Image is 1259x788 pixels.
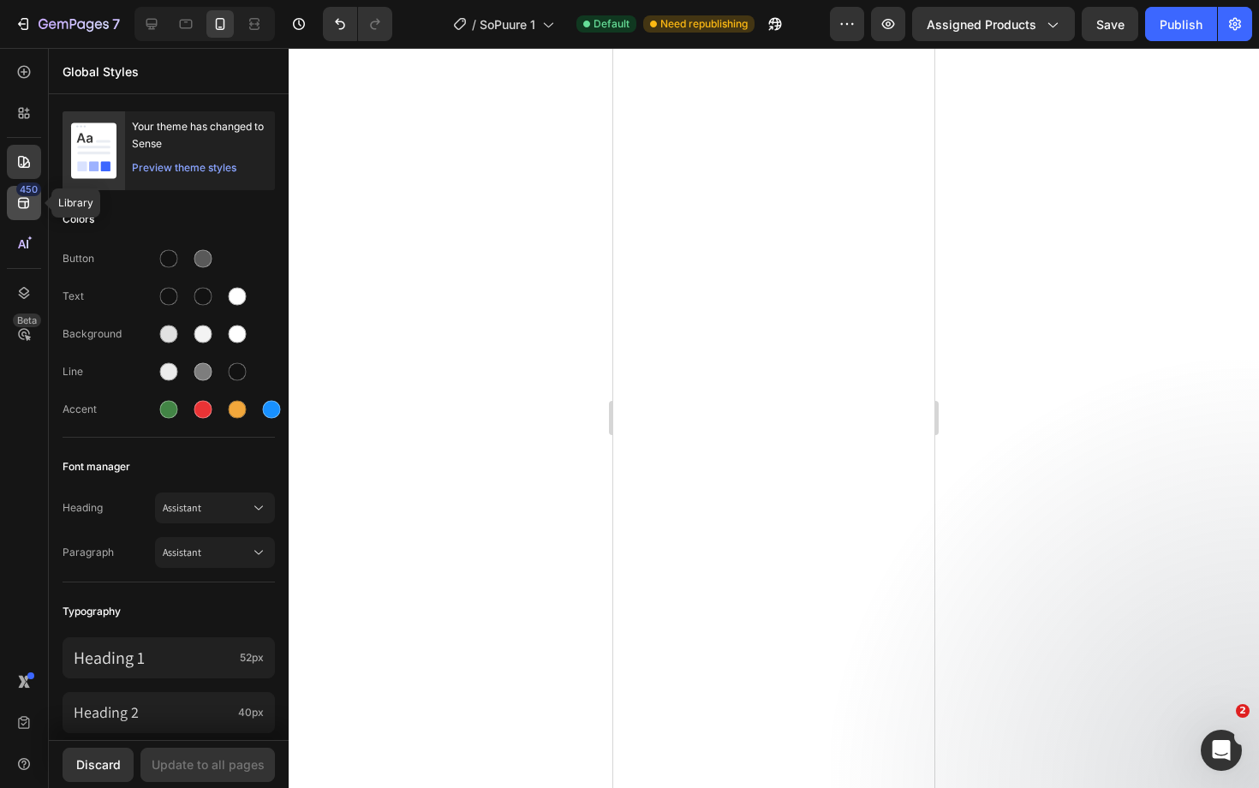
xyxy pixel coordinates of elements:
[163,500,250,516] span: Assistant
[927,15,1036,33] span: Assigned Products
[1096,17,1125,32] span: Save
[74,702,231,722] p: Heading 2
[1160,15,1202,33] div: Publish
[16,182,41,196] div: 450
[63,748,134,782] button: Discard
[155,493,275,523] button: Assistant
[238,705,264,720] span: 40px
[140,748,275,782] button: Update to all pages
[74,647,233,669] p: Heading 1
[472,15,476,33] span: /
[63,545,155,560] span: Paragraph
[63,326,155,342] div: Background
[132,159,236,176] div: Preview theme styles
[480,15,535,33] span: SoPuure 1
[63,402,155,417] div: Accent
[63,289,155,304] div: Text
[1145,7,1217,41] button: Publish
[912,7,1075,41] button: Assigned Products
[63,364,155,379] div: Line
[63,500,155,516] span: Heading
[63,209,94,230] span: Colors
[112,14,120,34] p: 7
[594,16,629,32] span: Default
[323,7,392,41] div: Undo/Redo
[63,457,130,477] span: Font manager
[132,118,268,152] div: Your theme has changed to Sense
[240,650,264,666] span: 52px
[63,63,275,81] p: Global Styles
[152,755,265,773] div: Update to all pages
[63,601,121,622] span: Typography
[76,755,121,773] div: Discard
[155,537,275,568] button: Assistant
[1236,704,1250,718] span: 2
[1201,730,1242,771] iframe: Intercom live chat
[1082,7,1138,41] button: Save
[7,7,128,41] button: 7
[63,251,155,266] div: Button
[660,16,748,32] span: Need republishing
[613,48,934,788] iframe: Design area
[13,313,41,327] div: Beta
[163,545,250,560] span: Assistant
